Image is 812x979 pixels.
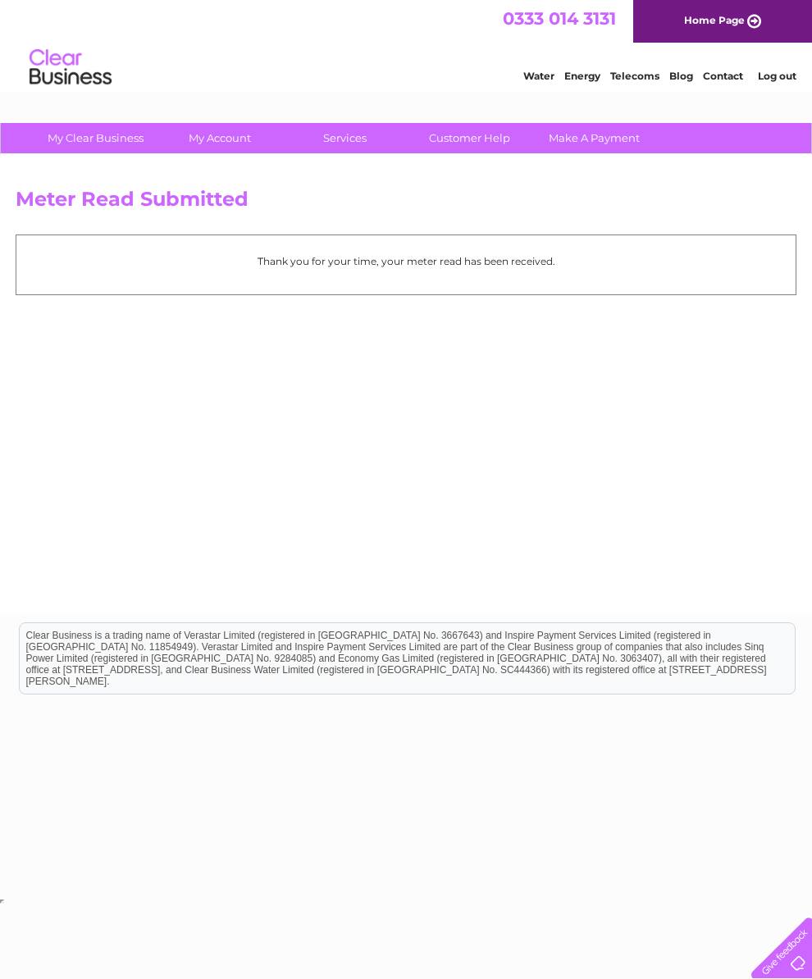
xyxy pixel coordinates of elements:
a: My Account [153,123,288,153]
a: Energy [564,70,600,82]
div: Clear Business is a trading name of Verastar Limited (registered in [GEOGRAPHIC_DATA] No. 3667643... [20,9,795,80]
a: Log out [758,70,796,82]
a: Telecoms [610,70,659,82]
p: Thank you for your time, your meter read has been received. [25,253,787,269]
a: Make A Payment [527,123,662,153]
a: Blog [669,70,693,82]
h2: Meter Read Submitted [16,188,796,219]
a: 0333 014 3131 [503,8,616,29]
a: Customer Help [402,123,537,153]
a: My Clear Business [28,123,163,153]
a: Contact [703,70,743,82]
img: logo.png [29,43,112,93]
a: Water [523,70,554,82]
a: Services [277,123,413,153]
